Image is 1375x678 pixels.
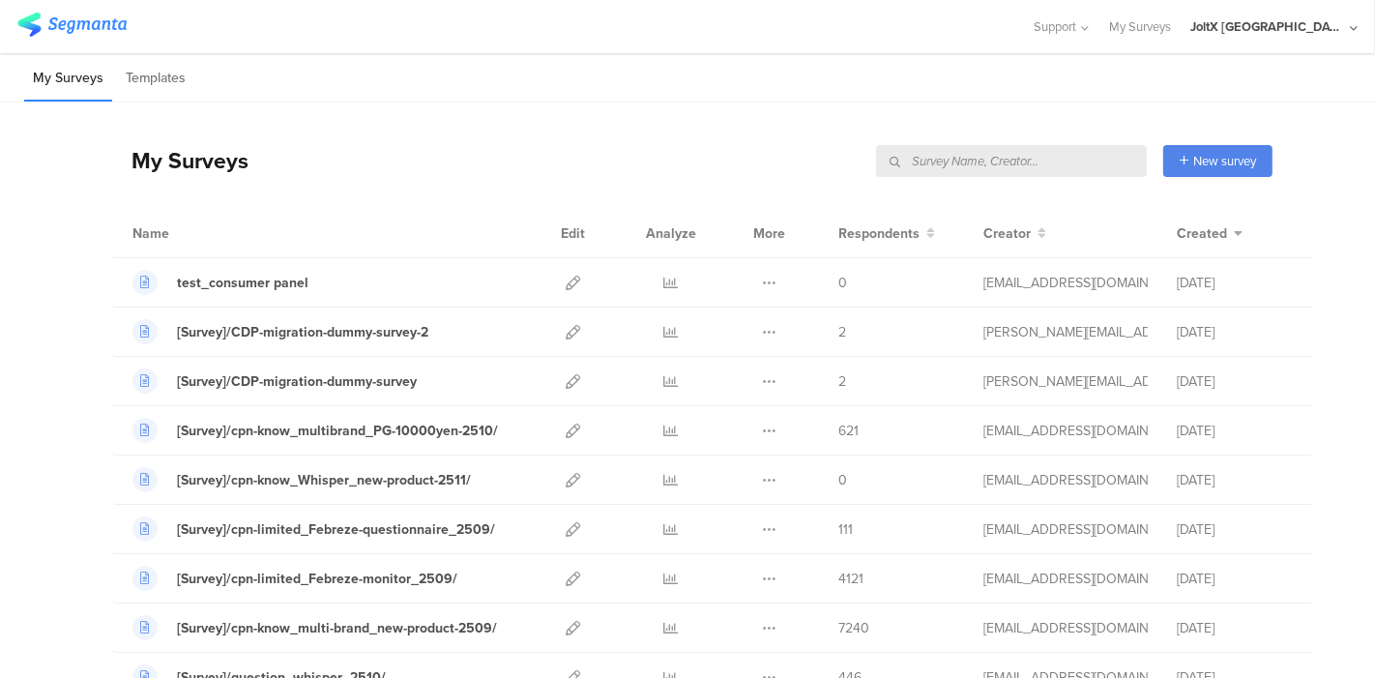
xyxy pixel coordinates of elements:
div: [Survey]/CDP-migration-dummy-survey [177,371,417,392]
div: [DATE] [1177,569,1293,589]
div: [Survey]/cpn-know_multibrand_PG-10000yen-2510/ [177,421,498,441]
div: [Survey]/cpn-limited_Febreze-monitor_2509/ [177,569,457,589]
div: kumai.ik@pg.com [983,273,1148,293]
div: [Survey]/cpn-know_multi-brand_new-product-2509/ [177,618,497,638]
div: [DATE] [1177,519,1293,540]
div: Edit [552,209,594,257]
div: [DATE] [1177,470,1293,490]
a: [Survey]/cpn-know_multi-brand_new-product-2509/ [132,615,497,640]
span: Creator [983,223,1031,244]
li: My Surveys [24,56,112,102]
div: praharaj.sp.1@pg.com [983,322,1148,342]
div: kumai.ik@pg.com [983,421,1148,441]
button: Respondents [838,223,935,244]
div: JoltX [GEOGRAPHIC_DATA] [1190,17,1345,36]
div: [DATE] [1177,273,1293,293]
a: [Survey]/cpn-know_multibrand_PG-10000yen-2510/ [132,418,498,443]
span: 2 [838,322,846,342]
div: [DATE] [1177,618,1293,638]
div: [DATE] [1177,421,1293,441]
div: Analyze [642,209,700,257]
button: Created [1177,223,1243,244]
div: More [748,209,790,257]
div: test_consumer panel [177,273,308,293]
input: Survey Name, Creator... [876,145,1147,177]
span: 0 [838,470,847,490]
span: Support [1035,17,1077,36]
div: kumai.ik@pg.com [983,470,1148,490]
div: [Survey]/cpn-know_Whisper_new-product-2511/ [177,470,471,490]
span: 0 [838,273,847,293]
div: My Surveys [112,144,249,177]
span: 4121 [838,569,863,589]
div: kumai.ik@pg.com [983,618,1148,638]
div: praharaj.sp.1@pg.com [983,371,1148,392]
div: [DATE] [1177,322,1293,342]
span: New survey [1193,152,1256,170]
div: [DATE] [1177,371,1293,392]
span: 621 [838,421,859,441]
div: [Survey]/cpn-limited_Febreze-questionnaire_2509/ [177,519,495,540]
a: test_consumer panel [132,270,308,295]
div: kumai.ik@pg.com [983,519,1148,540]
a: [Survey]/CDP-migration-dummy-survey-2 [132,319,428,344]
div: Name [132,223,249,244]
a: [Survey]/cpn-limited_Febreze-monitor_2509/ [132,566,457,591]
span: 111 [838,519,853,540]
span: Respondents [838,223,920,244]
a: [Survey]/CDP-migration-dummy-survey [132,368,417,394]
button: Creator [983,223,1046,244]
img: segmanta logo [17,13,127,37]
li: Templates [117,56,194,102]
div: kumai.ik@pg.com [983,569,1148,589]
div: [Survey]/CDP-migration-dummy-survey-2 [177,322,428,342]
a: [Survey]/cpn-limited_Febreze-questionnaire_2509/ [132,516,495,542]
a: [Survey]/cpn-know_Whisper_new-product-2511/ [132,467,471,492]
span: 2 [838,371,846,392]
span: Created [1177,223,1227,244]
span: 7240 [838,618,869,638]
